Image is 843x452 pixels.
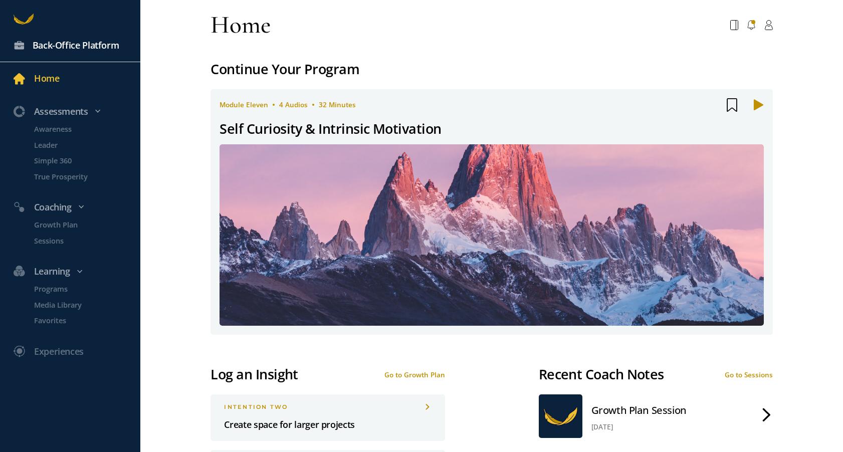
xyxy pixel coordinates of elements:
p: Simple 360 [34,155,138,166]
span: 32 Minutes [319,100,356,109]
a: Growth Plan [21,219,141,231]
a: Simple 360 [21,155,141,166]
img: 624ff83b9ce498e9c2dfa7a7_1697608424.jpg [220,144,763,326]
a: Growth Plan Session[DATE] [539,394,773,438]
a: Awareness [21,123,141,135]
a: INTENTION twoCreate space for larger projects [210,394,445,441]
div: Back-Office Platform [33,38,119,53]
p: Create space for larger projects [224,417,431,432]
div: Log an Insight [210,364,298,385]
p: Programs [34,283,138,295]
div: Self Curiosity & Intrinsic Motivation [220,118,441,140]
a: Favorites [21,315,141,326]
a: Media Library [21,299,141,311]
div: Recent Coach Notes [539,364,664,385]
p: Sessions [34,235,138,247]
div: Home [34,71,60,86]
p: Leader [34,139,138,150]
a: Leader [21,139,141,150]
div: Learning [7,264,145,279]
span: module eleven [220,100,268,109]
div: [DATE] [591,422,687,431]
div: Continue Your Program [210,59,772,80]
p: Growth Plan [34,219,138,231]
div: Go to Sessions [725,370,773,379]
div: Home [210,9,271,41]
p: True Prosperity [34,170,138,182]
div: Go to Growth Plan [384,370,445,379]
img: abroad-gold.png [539,394,582,438]
a: True Prosperity [21,170,141,182]
div: Coaching [7,200,145,214]
a: Programs [21,283,141,295]
p: Awareness [34,123,138,135]
div: INTENTION two [224,403,431,410]
p: Media Library [34,299,138,311]
div: Growth Plan Session [591,401,687,419]
span: 4 Audios [279,100,308,109]
a: Sessions [21,235,141,247]
div: Experiences [34,344,84,359]
div: Assessments [7,104,145,119]
p: Favorites [34,315,138,326]
a: module eleven4 Audios32 MinutesSelf Curiosity & Intrinsic Motivation [210,89,772,335]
